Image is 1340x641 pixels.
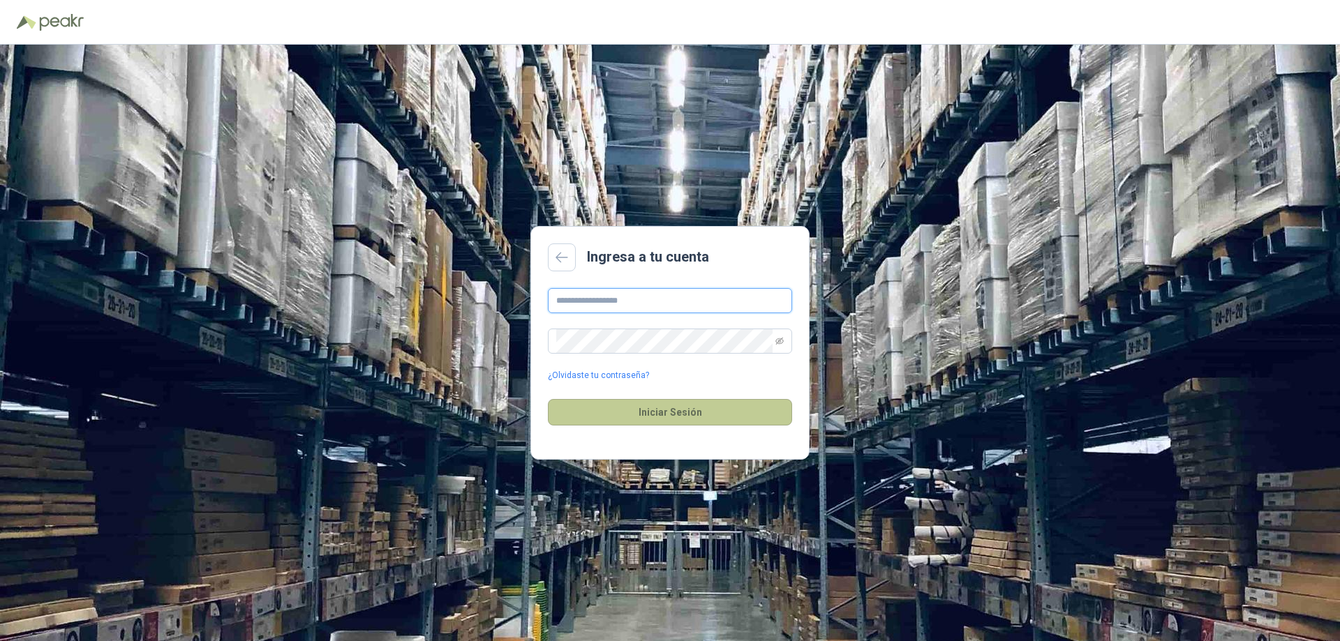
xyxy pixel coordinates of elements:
span: eye-invisible [775,337,784,345]
img: Logo [17,15,36,29]
a: ¿Olvidaste tu contraseña? [548,369,649,382]
h2: Ingresa a tu cuenta [587,246,709,268]
img: Peakr [39,14,84,31]
button: Iniciar Sesión [548,399,792,425]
